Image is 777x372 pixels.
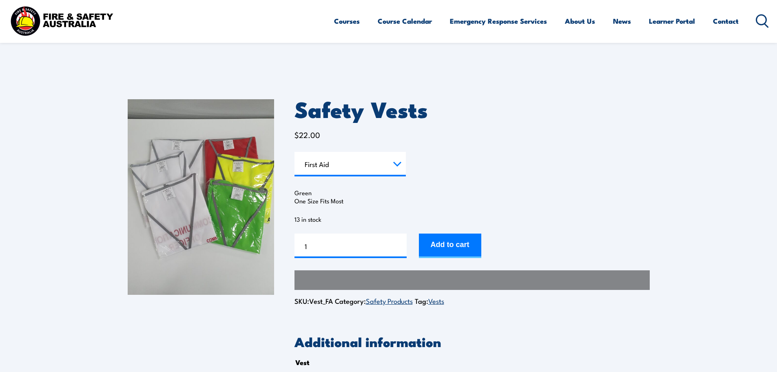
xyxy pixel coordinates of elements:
[294,189,650,205] p: Green One Size Fits Most
[294,215,650,223] p: 13 in stock
[565,10,595,32] a: About Us
[128,99,274,295] img: 20230220_093531-scaled-1.jpg
[294,99,650,118] h1: Safety Vests
[713,10,739,32] a: Contact
[613,10,631,32] a: News
[428,296,444,305] a: Vests
[450,10,547,32] a: Emergency Response Services
[294,336,650,347] h2: Additional information
[419,234,481,258] button: Add to cart
[295,356,310,368] th: Vest
[366,296,413,305] a: Safety Products
[649,10,695,32] a: Learner Portal
[293,269,651,292] iframe: Secure express checkout frame
[378,10,432,32] a: Course Calendar
[309,296,333,306] span: Vest_FA
[334,10,360,32] a: Courses
[294,129,299,140] span: $
[294,234,407,258] input: Product quantity
[294,296,333,306] span: SKU:
[294,129,320,140] bdi: 22.00
[415,296,444,306] span: Tag:
[335,296,413,306] span: Category:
